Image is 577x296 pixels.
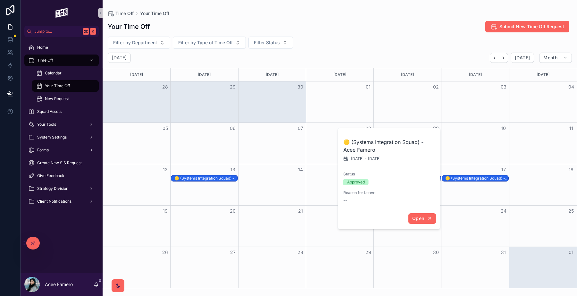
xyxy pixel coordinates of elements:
a: Client Notifications [24,196,99,207]
button: 29 [229,83,237,91]
span: Client Notifications [37,199,71,204]
span: Time Off [37,58,53,63]
a: Your Tools [24,119,99,130]
span: [DATE] [515,55,530,61]
button: 09 [432,124,440,132]
button: 05 [161,124,169,132]
a: Strategy Division [24,183,99,194]
span: Create New SiS Request [37,160,82,165]
span: Month [543,55,557,61]
span: [DATE] [368,156,380,161]
a: System Settings [24,131,99,143]
button: 06 [229,124,237,132]
div: [DATE] [510,68,576,81]
span: [DATE] [351,156,364,161]
a: Your Time Off [140,10,169,17]
button: 08 [364,124,372,132]
button: 18 [567,166,575,173]
button: 29 [364,249,372,256]
button: 02 [432,83,440,91]
div: 🟡 (Systems Integration Squad) - Acee Famero [445,175,508,181]
span: New Request [45,96,69,101]
span: Filter Status [254,39,280,46]
p: Acee Famero [45,281,73,288]
div: [DATE] [307,68,372,81]
div: [DATE] [442,68,508,81]
div: [DATE] [239,68,305,81]
span: Your Time Off [45,83,70,89]
button: Select Button [248,37,293,49]
button: 04 [567,83,575,91]
button: Submit New Time Off Request [485,21,569,32]
button: Back [490,53,499,63]
a: Your Time Off [32,80,99,92]
button: Next [499,53,508,63]
button: Open [408,213,436,224]
button: 14 [297,166,304,173]
button: 01 [364,83,372,91]
div: [DATE] [375,68,440,81]
a: Squad Assets [24,106,99,117]
a: Calendar [32,67,99,79]
img: App logo [55,8,68,18]
div: Month View [103,68,577,288]
span: Filter by Department [113,39,157,46]
span: Calendar [45,71,62,76]
div: [DATE] [171,68,237,81]
span: Time Off [115,10,134,17]
a: Give Feedback [24,170,99,182]
a: Home [24,42,99,53]
div: scrollable content [21,37,103,216]
button: 13 [229,166,237,173]
button: 11 [567,124,575,132]
span: K [90,29,96,34]
div: 🟡 (Systems Integration Squad) - Acee Famero [174,176,238,181]
span: System Settings [37,135,67,140]
button: 28 [161,83,169,91]
span: -- [343,198,347,203]
button: 25 [567,207,575,215]
span: Reason for Leave [343,190,436,195]
button: 30 [297,83,304,91]
a: Forms [24,144,99,156]
span: Give Feedback [37,173,64,178]
span: Your Tools [37,122,56,127]
span: Filter by Type of Time Off [178,39,233,46]
button: 01 [567,249,575,256]
a: Create New SiS Request [24,157,99,169]
div: [DATE] [104,68,169,81]
button: 20 [229,207,237,215]
button: 28 [297,249,304,256]
button: 12 [161,166,169,173]
button: Jump to...K [24,26,99,37]
a: New Request [32,93,99,105]
button: 17 [500,166,507,173]
span: Strategy Division [37,186,68,191]
div: Approved [347,179,365,185]
h2: 🟡 (Systems Integration Squad) - Acee Famero [343,138,436,154]
h1: Your Time Off [108,22,150,31]
button: 03 [500,83,507,91]
div: 🟡 (Systems Integration Squad) - Acee Famero [445,176,508,181]
div: 🟡 (Systems Integration Squad) - Acee Famero [174,175,238,181]
button: 19 [161,207,169,215]
button: [DATE] [511,53,534,63]
button: 31 [500,249,507,256]
a: Time Off [108,10,134,17]
span: Submit New Time Off Request [499,23,564,30]
button: 24 [500,207,507,215]
button: Select Button [173,37,246,49]
span: Forms [37,148,49,153]
span: Squad Assets [37,109,62,114]
span: Open [412,216,424,221]
button: 07 [297,124,304,132]
button: 26 [161,249,169,256]
button: Month [539,53,572,63]
button: 10 [500,124,507,132]
button: 30 [432,249,440,256]
span: Home [37,45,48,50]
h2: [DATE] [112,55,127,61]
span: - [365,156,367,161]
